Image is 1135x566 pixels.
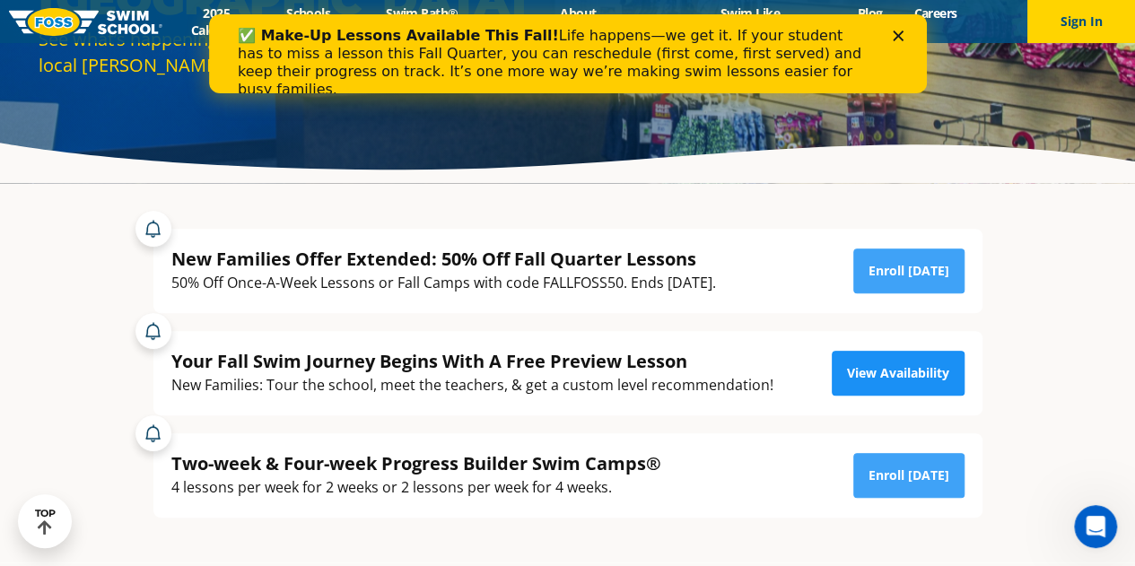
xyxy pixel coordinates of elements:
[842,4,898,22] a: Blog
[171,247,716,271] div: New Families Offer Extended: 50% Off Fall Quarter Lessons
[898,4,973,22] a: Careers
[171,475,661,500] div: 4 lessons per week for 2 weeks or 2 lessons per week for 4 weeks.
[29,13,660,84] div: Life happens—we get it. If your student has to miss a lesson this Fall Quarter, you can reschedul...
[171,373,773,397] div: New Families: Tour the school, meet the teachers, & get a custom level recommendation!
[271,4,346,22] a: Schools
[29,13,350,30] b: ✅ Make-Up Lessons Available This Fall!
[684,16,702,27] div: Close
[171,349,773,373] div: Your Fall Swim Journey Begins With A Free Preview Lesson
[832,351,965,396] a: View Availability
[659,4,842,39] a: Swim Like [PERSON_NAME]
[171,451,661,475] div: Two-week & Four-week Progress Builder Swim Camps®
[1074,505,1117,548] iframe: Intercom live chat
[171,271,716,295] div: 50% Off Once-A-Week Lessons or Fall Camps with code FALLFOSS50. Ends [DATE].
[853,453,965,498] a: Enroll [DATE]
[209,14,927,93] iframe: Intercom live chat banner
[498,4,659,39] a: About [PERSON_NAME]
[162,4,271,39] a: 2025 Calendar
[853,248,965,293] a: Enroll [DATE]
[39,26,559,78] div: See what’s happening and find reasons to hit the water at your local [PERSON_NAME][GEOGRAPHIC_DATA].
[346,4,498,39] a: Swim Path® Program
[35,508,56,536] div: TOP
[9,8,162,36] img: FOSS Swim School Logo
